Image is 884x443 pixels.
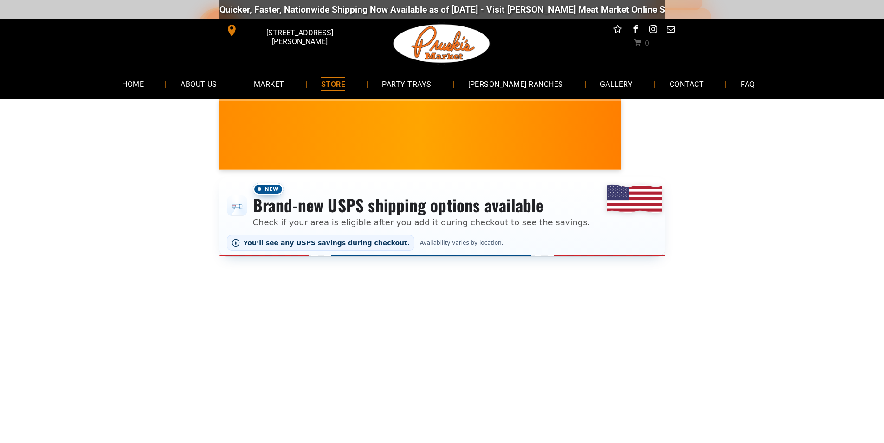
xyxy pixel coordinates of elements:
h3: Brand-new USPS shipping options available [253,195,590,215]
a: FAQ [727,72,768,96]
a: MARKET [240,72,298,96]
a: [PERSON_NAME] RANCHES [454,72,577,96]
a: Social network [612,23,624,38]
a: email [665,23,677,38]
a: GALLERY [586,72,647,96]
span: You’ll see any USPS savings during checkout. [244,239,410,247]
a: HOME [108,72,158,96]
div: Shipping options announcement [219,177,665,256]
a: ABOUT US [167,72,231,96]
a: STORE [307,72,359,96]
div: Quicker, Faster, Nationwide Shipping Now Available as of [DATE] - Visit [PERSON_NAME] Meat Market... [219,4,781,15]
a: CONTACT [656,72,718,96]
p: Check if your area is eligible after you add it during checkout to see the savings. [253,216,590,228]
a: facebook [629,23,641,38]
a: instagram [647,23,659,38]
span: New [253,183,284,195]
span: [STREET_ADDRESS][PERSON_NAME] [239,24,359,51]
a: PARTY TRAYS [368,72,445,96]
span: Availability varies by location. [418,240,505,246]
a: [STREET_ADDRESS][PERSON_NAME] [219,23,361,38]
img: Pruski-s+Market+HQ+Logo2-1920w.png [392,19,492,69]
span: 0 [645,39,649,46]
